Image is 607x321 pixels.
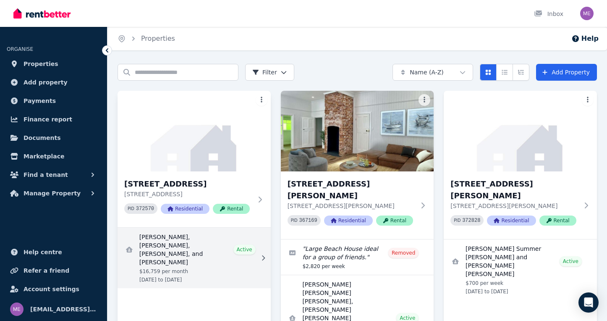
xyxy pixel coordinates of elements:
[161,204,209,214] span: Residential
[24,133,61,143] span: Documents
[7,46,33,52] span: ORGANISE
[7,111,100,128] a: Finance report
[288,178,416,202] h3: [STREET_ADDRESS][PERSON_NAME]
[13,7,71,20] img: RentBetter
[444,91,597,171] img: 6 Wollumbin St, Byron Bay
[24,59,58,69] span: Properties
[118,228,271,288] a: View details for Max Lassner, Jake McCuskey, Eddie Kane, and Ryan Ruland
[480,64,529,81] div: View options
[578,292,599,313] div: Open Intercom Messenger
[256,94,267,106] button: More options
[124,190,252,198] p: [STREET_ADDRESS]
[392,64,473,81] button: Name (A-Z)
[299,218,317,224] code: 367169
[136,206,154,212] code: 372570
[10,303,24,316] img: melpol@hotmail.com
[24,114,72,124] span: Finance report
[24,170,68,180] span: Find a tenant
[24,247,62,257] span: Help centre
[480,64,497,81] button: Card view
[24,266,69,276] span: Refer a friend
[281,91,434,171] img: 6 Wollumbin St, Byron Bay
[7,74,100,91] a: Add property
[252,68,277,76] span: Filter
[324,216,373,226] span: Residential
[124,178,252,190] h3: [STREET_ADDRESS]
[7,55,100,72] a: Properties
[7,185,100,202] button: Manage Property
[7,244,100,260] a: Help centre
[7,281,100,297] a: Account settings
[582,94,594,106] button: More options
[513,64,529,81] button: Expanded list view
[213,204,250,214] span: Rental
[462,218,480,224] code: 372828
[24,284,79,294] span: Account settings
[419,94,430,106] button: More options
[487,216,536,226] span: Residential
[245,64,294,81] button: Filter
[571,34,599,44] button: Help
[288,202,416,210] p: [STREET_ADDRESS][PERSON_NAME]
[496,64,513,81] button: Compact list view
[24,188,81,198] span: Manage Property
[7,148,100,165] a: Marketplace
[30,304,97,314] span: [EMAIL_ADDRESS][DOMAIN_NAME]
[444,239,597,300] a: View details for Lucy Summer Mackenney and Matthew John Pile-Rowland
[7,166,100,183] button: Find a tenant
[281,91,434,239] a: 6 Wollumbin St, Byron Bay[STREET_ADDRESS][PERSON_NAME][STREET_ADDRESS][PERSON_NAME]PID 367169Resi...
[141,34,175,42] a: Properties
[118,91,271,227] a: 5 Ormond St, Bondi Beach[STREET_ADDRESS][STREET_ADDRESS]PID 372570ResidentialRental
[534,10,563,18] div: Inbox
[536,64,597,81] a: Add Property
[450,178,578,202] h3: [STREET_ADDRESS][PERSON_NAME]
[539,216,576,226] span: Rental
[7,129,100,146] a: Documents
[281,239,434,275] a: Edit listing: Large Beach House ideal for a group of friends.
[376,216,413,226] span: Rental
[291,218,298,223] small: PID
[128,206,134,211] small: PID
[580,7,594,20] img: melpol@hotmail.com
[24,77,68,87] span: Add property
[410,68,444,76] span: Name (A-Z)
[118,91,271,171] img: 5 Ormond St, Bondi Beach
[7,262,100,279] a: Refer a friend
[454,218,460,223] small: PID
[7,92,100,109] a: Payments
[450,202,578,210] p: [STREET_ADDRESS][PERSON_NAME]
[444,91,597,239] a: 6 Wollumbin St, Byron Bay[STREET_ADDRESS][PERSON_NAME][STREET_ADDRESS][PERSON_NAME]PID 372828Resi...
[24,96,56,106] span: Payments
[107,27,185,50] nav: Breadcrumb
[24,151,64,161] span: Marketplace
